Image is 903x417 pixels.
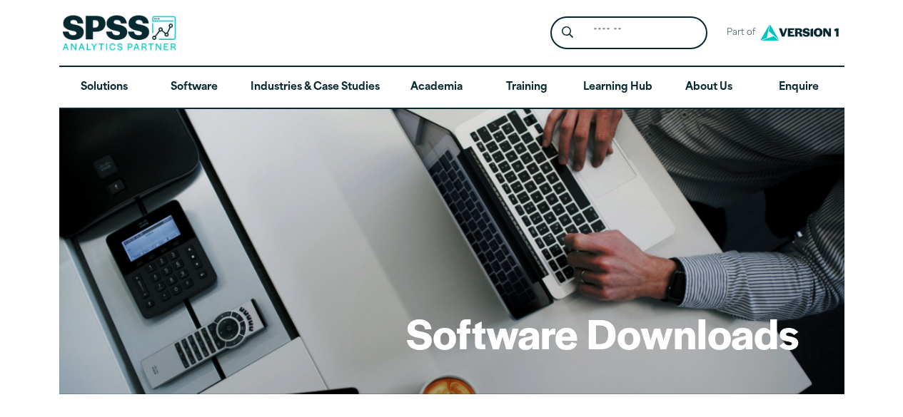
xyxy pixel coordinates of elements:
[149,67,239,108] a: Software
[406,305,799,361] h1: Software Downloads
[481,67,571,108] a: Training
[59,67,149,108] a: Solutions
[754,67,844,108] a: Enquire
[562,26,573,38] svg: Search magnifying glass icon
[391,67,481,108] a: Academia
[59,67,844,108] nav: Desktop version of site main menu
[239,67,391,108] a: Industries & Case Studies
[62,15,176,51] img: SPSS Analytics Partner
[572,67,664,108] a: Learning Hub
[664,67,754,108] a: About Us
[550,16,707,50] form: Site Header Search Form
[554,20,580,46] button: Search magnifying glass icon
[719,23,757,43] span: Part of
[757,19,842,46] img: Version1 Logo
